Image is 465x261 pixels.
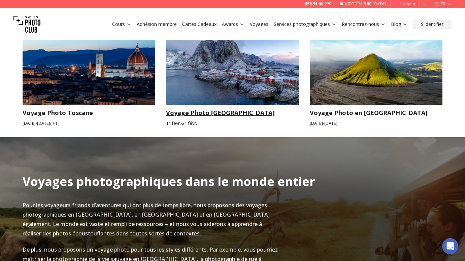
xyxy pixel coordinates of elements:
[182,21,217,28] a: Cartes Cadeaux
[310,120,443,126] small: [DATE] - [DATE]
[310,108,443,117] h3: Voyage Photo en [GEOGRAPHIC_DATA]
[112,21,131,28] a: Cours
[310,31,443,126] a: Voyage Photo en IslandeVoyage Photo en [GEOGRAPHIC_DATA][DATE]-[DATE]
[219,20,247,29] button: Awards
[134,20,179,29] button: Adhésion membre
[339,20,388,29] button: Rencontrez-nous
[23,108,156,117] h3: Voyage Photo Toscane
[137,21,177,28] a: Adhésion membre
[166,108,299,117] h3: Voyage Photo [GEOGRAPHIC_DATA]
[23,120,156,126] small: [DATE] - [DATE] ( + 1 )
[391,21,407,28] a: Blog
[442,238,458,254] div: Open Intercom Messenger
[222,21,244,28] a: Awards
[342,21,386,28] a: Rencontrez-nous
[179,20,219,29] button: Cartes Cadeaux
[23,200,281,238] p: Pour les voyageurs friands d’aventures qui ont plus de temps libre, nous proposons des voyages ph...
[166,31,299,105] img: Voyage Photo Îles Lofoten
[23,175,315,188] h2: Voyages photographiques dans le monde entier
[13,11,40,38] img: Swiss photo club
[388,20,410,29] button: Blog
[247,20,271,29] button: Voyages
[250,21,268,28] a: Voyages
[413,20,452,29] button: S'identifier
[305,1,331,7] a: 058 51 00 270
[109,20,134,29] button: Cours
[274,21,336,28] a: Services photographiques
[166,120,299,126] small: 14 févr. - 21 févr.
[16,27,162,109] img: Voyage Photo Toscane
[23,31,156,126] a: Voyage Photo ToscaneVoyage Photo Toscane[DATE]-[DATE]( +1 )
[271,20,339,29] button: Services photographiques
[303,27,449,109] img: Voyage Photo en Islande
[166,31,299,126] a: Voyage Photo Îles LofotenVoyage Photo [GEOGRAPHIC_DATA]14 févr.-21 févr.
